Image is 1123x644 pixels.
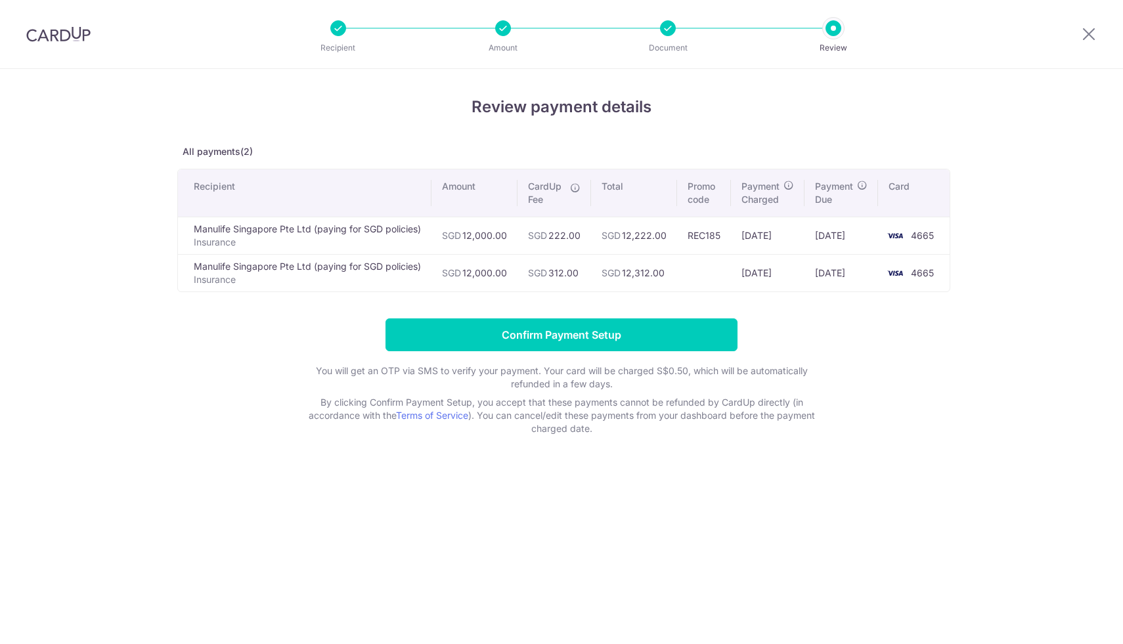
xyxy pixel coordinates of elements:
[299,396,824,435] p: By clicking Confirm Payment Setup, you accept that these payments cannot be refunded by CardUp di...
[517,254,591,291] td: 312.00
[396,410,468,421] a: Terms of Service
[882,265,908,281] img: <span class="translation_missing" title="translation missing: en.account_steps.new_confirm_form.b...
[731,217,804,254] td: [DATE]
[911,267,934,278] span: 4665
[431,169,517,217] th: Amount
[591,217,677,254] td: 12,222.00
[299,364,824,391] p: You will get an OTP via SMS to verify your payment. Your card will be charged S$0.50, which will ...
[177,145,946,158] p: All payments(2)
[178,217,431,254] td: Manulife Singapore Pte Ltd (paying for SGD policies)
[878,169,950,217] th: Card
[677,169,731,217] th: Promo code
[528,267,547,278] span: SGD
[290,41,387,54] p: Recipient
[804,254,878,291] td: [DATE]
[194,273,421,286] p: Insurance
[431,217,517,254] td: 12,000.00
[882,228,908,244] img: <span class="translation_missing" title="translation missing: en.account_steps.new_confirm_form.b...
[804,217,878,254] td: [DATE]
[731,254,804,291] td: [DATE]
[911,230,934,241] span: 4665
[591,169,677,217] th: Total
[741,180,780,206] span: Payment Charged
[431,254,517,291] td: 12,000.00
[602,267,621,278] span: SGD
[517,217,591,254] td: 222.00
[26,26,91,42] img: CardUp
[785,41,882,54] p: Review
[442,267,461,278] span: SGD
[528,180,563,206] span: CardUp Fee
[177,95,946,119] h4: Review payment details
[619,41,716,54] p: Document
[528,230,547,241] span: SGD
[194,236,421,249] p: Insurance
[602,230,621,241] span: SGD
[442,230,461,241] span: SGD
[178,254,431,291] td: Manulife Singapore Pte Ltd (paying for SGD policies)
[385,318,738,351] input: Confirm Payment Setup
[815,180,853,206] span: Payment Due
[454,41,552,54] p: Amount
[178,169,431,217] th: Recipient
[677,217,731,254] td: REC185
[591,254,677,291] td: 12,312.00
